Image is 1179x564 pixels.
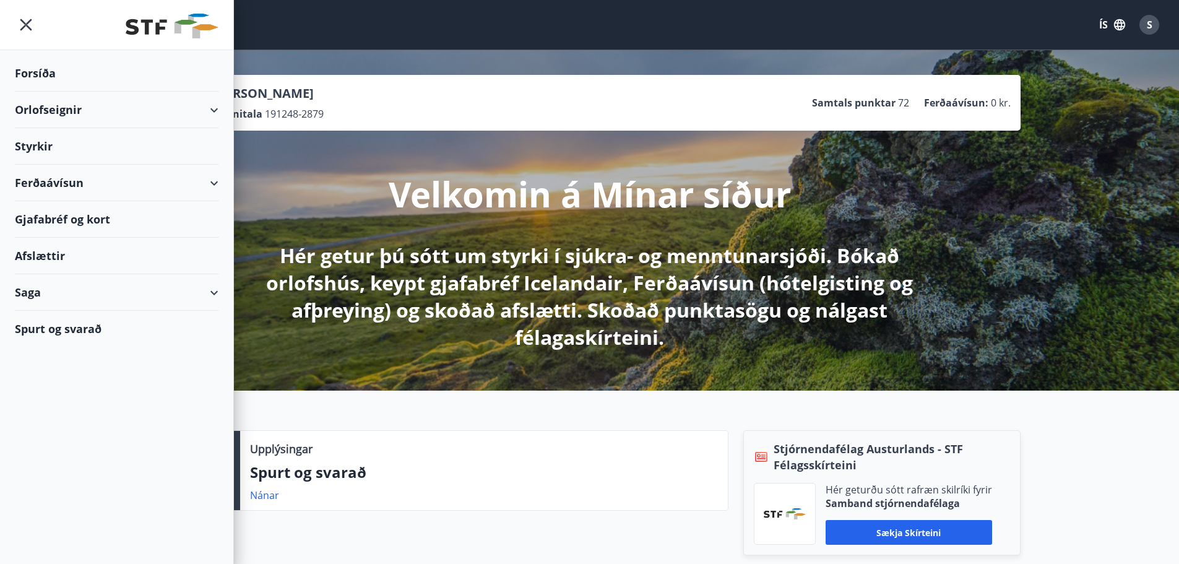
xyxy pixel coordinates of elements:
p: [PERSON_NAME] [214,85,324,102]
p: Samband stjórnendafélaga [826,497,992,510]
span: 191248-2879 [265,107,324,121]
span: Stjórnendafélag Austurlands - STF Félagsskírteini [774,441,1010,473]
button: menu [15,14,37,36]
p: Hér getur þú sótt um styrki í sjúkra- og menntunarsjóði. Bókað orlofshús, keypt gjafabréf Iceland... [263,242,917,351]
p: Ferðaávísun : [924,96,988,110]
div: Spurt og svarað [15,311,218,347]
a: Nánar [250,488,279,502]
button: S [1134,10,1164,40]
p: Kennitala [214,107,262,121]
div: Orlofseignir [15,92,218,128]
button: ÍS [1092,14,1132,36]
div: Gjafabréf og kort [15,201,218,238]
div: Afslættir [15,238,218,274]
p: Hér geturðu sótt rafræn skilríki fyrir [826,483,992,497]
p: Spurt og svarað [250,462,718,483]
p: Samtals punktar [812,96,896,110]
button: Sækja skírteini [826,520,992,545]
div: Saga [15,274,218,311]
img: union_logo [126,14,218,38]
div: Styrkir [15,128,218,165]
span: 72 [898,96,909,110]
div: Ferðaávísun [15,165,218,201]
img: vjCaq2fThgY3EUYqSgpjEiBg6WP39ov69hlhuPVN.png [764,508,806,519]
div: Forsíða [15,55,218,92]
span: 0 kr. [991,96,1011,110]
span: S [1147,18,1152,32]
p: Upplýsingar [250,441,313,457]
p: Velkomin á Mínar síður [389,170,791,217]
